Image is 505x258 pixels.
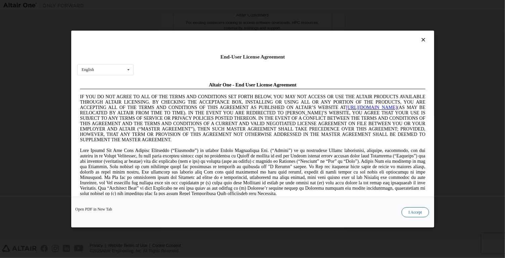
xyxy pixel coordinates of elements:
div: English [82,68,94,72]
span: Altair One - End User License Agreement [132,3,219,8]
button: I Accept [401,207,429,217]
span: IF YOU DO NOT AGREE TO ALL OF THE TERMS AND CONDITIONS SET FORTH BELOW, YOU MAY NOT ACCESS OR USE... [3,15,348,63]
a: [URL][DOMAIN_NAME] [269,26,320,31]
span: Lore Ipsumd Sit Ame Cons Adipisc Elitseddo (“Eiusmodte”) in utlabor Etdolo Magnaaliqua Eni. (“Adm... [3,69,348,117]
a: Open PDF in New Tab [75,207,112,211]
div: End-User License Agreement [77,53,428,60]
